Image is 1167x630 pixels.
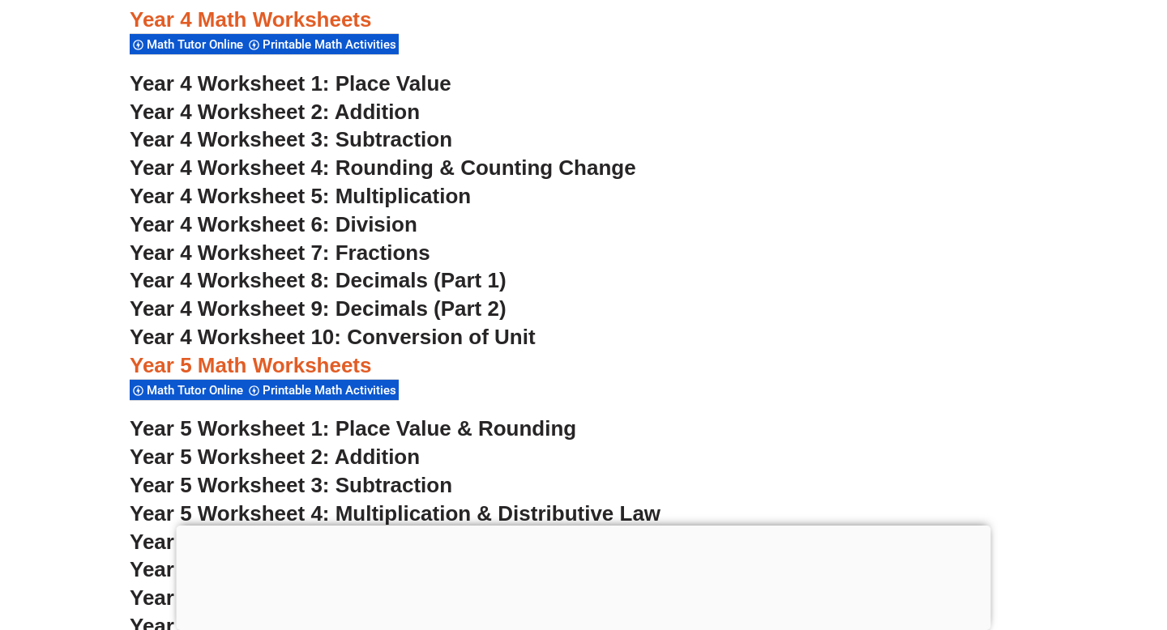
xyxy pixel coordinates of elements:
a: Year 4 Worksheet 8: Decimals (Part 1) [130,268,507,292]
h3: Year 4 Math Worksheets [130,6,1037,34]
a: Year 4 Worksheet 9: Decimals (Part 2) [130,296,507,321]
a: Year 4 Worksheet 4: Rounding & Counting Change [130,155,636,180]
span: Math Tutor Online [147,37,248,52]
div: Math Tutor Online [130,33,246,55]
a: Year 4 Worksheet 2: Addition [130,100,420,124]
a: Year 4 Worksheet 1: Place Value [130,71,451,96]
span: Printable Math Activities [263,383,401,398]
iframe: Advertisement [177,526,991,626]
a: Year 5 Worksheet 1: Place Value & Rounding [130,416,576,441]
span: Printable Math Activities [263,37,401,52]
div: Printable Math Activities [246,33,399,55]
h3: Year 5 Math Worksheets [130,352,1037,380]
a: Year 5 Worksheet 6: Negative & Absolute Values [130,557,612,581]
a: Year 4 Worksheet 3: Subtraction [130,127,452,151]
a: Year 5 Worksheet 5: Division [130,530,417,554]
a: Year 5 Worksheet 2: Addition [130,445,420,469]
a: Year 5 Worksheet 4: Multiplication & Distributive Law [130,501,660,526]
span: Math Tutor Online [147,383,248,398]
a: Year 4 Worksheet 7: Fractions [130,241,430,265]
a: Year 5 Worksheet 7: Order of Operations [130,585,536,610]
a: Year 4 Worksheet 6: Division [130,212,417,236]
div: Math Tutor Online [130,379,246,401]
a: Year 5 Worksheet 3: Subtraction [130,473,452,497]
a: Year 4 Worksheet 10: Conversion of Unit [130,325,536,349]
a: Year 4 Worksheet 5: Multiplication [130,184,471,208]
div: Printable Math Activities [246,379,399,401]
